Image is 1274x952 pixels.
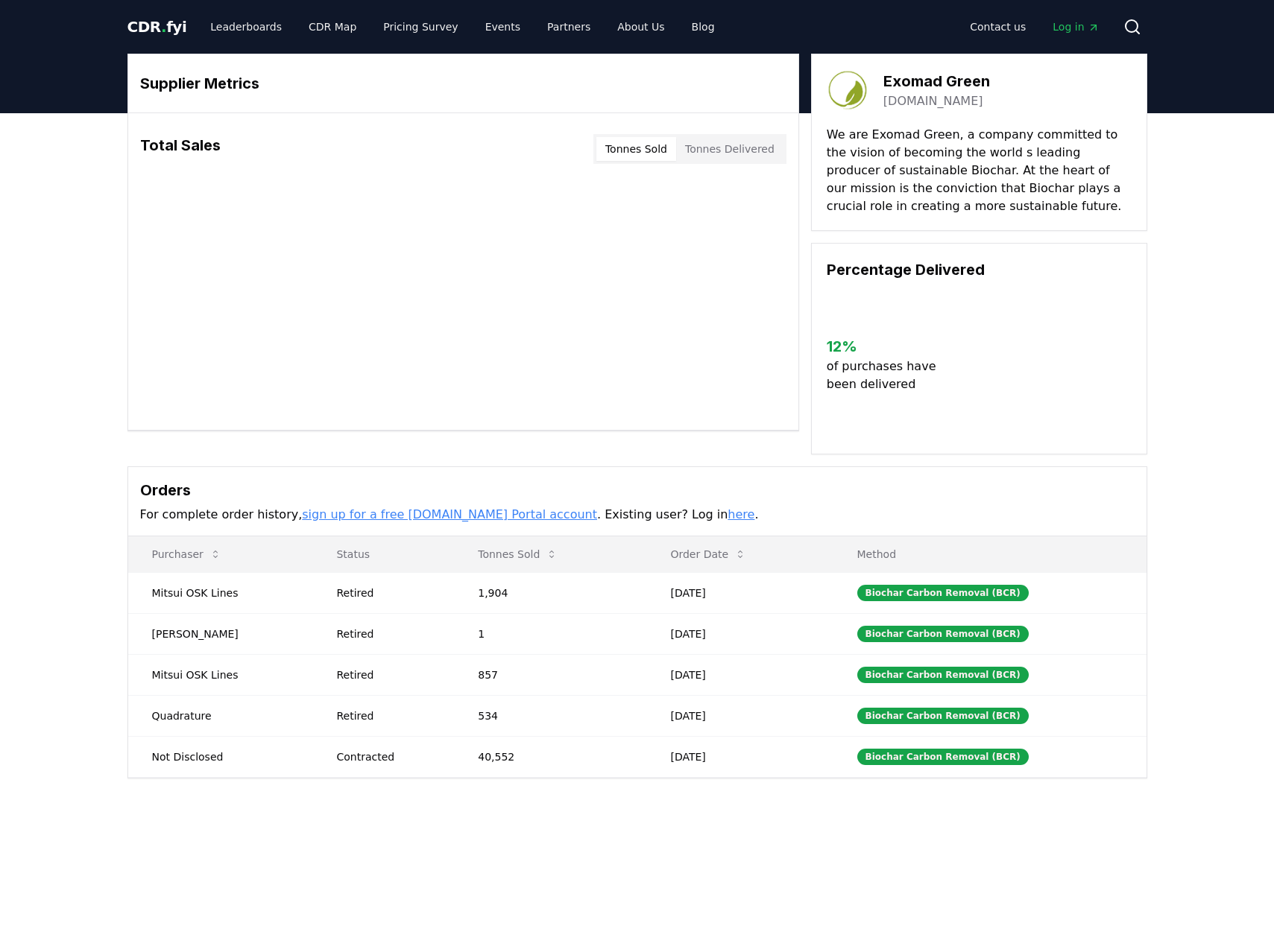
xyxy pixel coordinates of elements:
a: sign up for a free [DOMAIN_NAME] Portal account [302,507,597,521]
button: Purchaser [140,539,233,569]
td: [PERSON_NAME] [128,613,313,654]
a: Partners [535,13,602,40]
a: Events [473,13,532,40]
span: . [161,18,166,36]
img: Exomad Green-logo [827,69,868,111]
td: [DATE] [646,654,833,695]
a: CDR.fyi [127,16,187,37]
div: Biochar Carbon Removal (BCR) [857,626,1029,642]
p: For complete order history, . Existing user? Log in . [140,506,1135,524]
a: Contact us [958,13,1038,40]
div: Retired [336,667,442,682]
td: 1 [454,613,646,654]
td: [DATE] [646,572,833,613]
p: Status [324,547,442,562]
div: Biochar Carbon Removal (BCR) [857,585,1029,601]
span: Log in [1053,19,1099,34]
td: Mitsui OSK Lines [128,654,313,695]
button: Tonnes Delivered [676,137,783,161]
div: Contracted [336,749,442,764]
h3: Exomad Green [883,70,990,92]
a: Leaderboards [198,13,294,40]
td: [DATE] [646,695,833,736]
td: Not Disclosed [128,736,313,777]
td: [DATE] [646,613,833,654]
p: of purchases have been delivered [827,358,948,393]
span: CDR fyi [127,18,187,36]
div: Biochar Carbon Removal (BCR) [857,667,1029,683]
a: here [728,507,754,521]
td: Quadrature [128,695,313,736]
div: Biochar Carbon Removal (BCR) [857,749,1029,765]
div: Biochar Carbon Removal (BCR) [857,708,1029,724]
a: Blog [680,13,727,40]
button: Tonnes Sold [466,539,570,569]
h3: Orders [140,479,1135,501]
a: About Us [605,13,676,40]
div: Retired [336,708,442,723]
button: Tonnes Sold [596,137,676,161]
td: Mitsui OSK Lines [128,572,313,613]
button: Order Date [658,539,758,569]
a: Pricing Survey [371,13,470,40]
td: 1,904 [454,572,646,613]
h3: Percentage Delivered [827,258,1132,281]
h3: 12 % [827,335,948,358]
nav: Main [198,13,726,40]
h3: Total Sales [140,134,221,164]
h3: Supplier Metrics [140,72,786,95]
td: 534 [454,695,646,736]
p: We are Exomad Green, a company committed to the vision of becoming the world s leading producer o... [827,126,1132,215]
a: CDR Map [297,13,368,40]
a: Log in [1041,13,1111,40]
a: [DOMAIN_NAME] [883,92,983,110]
td: 40,552 [454,736,646,777]
div: Retired [336,586,442,600]
td: [DATE] [646,736,833,777]
p: Method [845,547,1135,562]
div: Retired [336,626,442,641]
td: 857 [454,654,646,695]
nav: Main [958,13,1111,40]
